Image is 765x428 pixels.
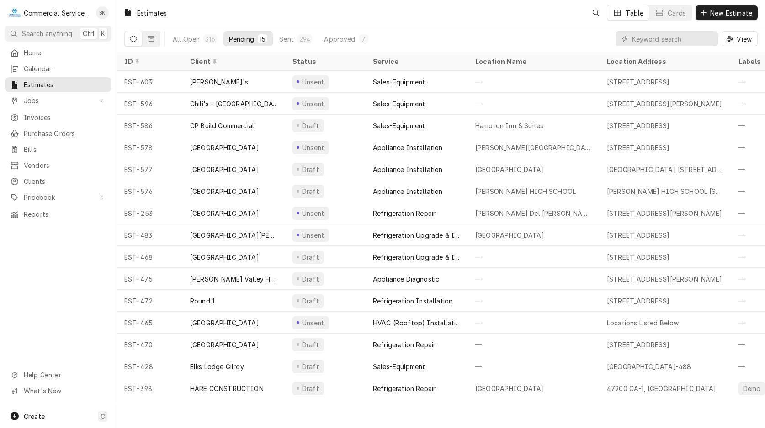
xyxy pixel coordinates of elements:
[190,77,248,87] div: [PERSON_NAME]'s
[24,193,93,202] span: Pricebook
[101,412,105,421] span: C
[190,274,278,284] div: [PERSON_NAME] Valley Health
[24,177,106,186] span: Clients
[117,377,183,399] div: EST-398
[117,158,183,180] div: EST-577
[607,252,670,262] div: [STREET_ADDRESS]
[8,6,21,19] div: C
[190,209,259,218] div: [GEOGRAPHIC_DATA]
[83,29,95,38] span: Ctrl
[190,296,214,306] div: Round 1
[301,77,325,87] div: Unsent
[607,57,722,66] div: Location Address
[173,34,200,44] div: All Open
[468,334,600,355] div: —
[696,5,758,20] button: New Estimate
[708,8,754,18] span: New Estimate
[607,165,724,174] div: [GEOGRAPHIC_DATA] [STREET_ADDRESS]
[607,230,670,240] div: [STREET_ADDRESS]
[190,121,254,130] div: CP Build Commercial
[190,252,259,262] div: [GEOGRAPHIC_DATA]
[117,71,183,93] div: EST-603
[117,355,183,377] div: EST-428
[361,34,367,44] div: 7
[607,209,722,218] div: [STREET_ADDRESS][PERSON_NAME]
[117,290,183,312] div: EST-472
[475,384,544,393] div: [GEOGRAPHIC_DATA]
[607,274,722,284] div: [STREET_ADDRESS][PERSON_NAME]
[190,187,259,196] div: [GEOGRAPHIC_DATA]
[607,362,691,371] div: [GEOGRAPHIC_DATA]-488
[373,230,461,240] div: Refrigeration Upgrade & Installation
[96,6,109,19] div: Brian Key's Avatar
[24,64,106,73] span: Calendar
[373,252,461,262] div: Refrigeration Upgrade & Installation
[8,6,21,19] div: Commercial Service Co.'s Avatar
[301,165,320,174] div: Draft
[117,202,183,224] div: EST-253
[5,207,111,222] a: Reports
[5,158,111,173] a: Vendors
[205,34,215,44] div: 316
[373,121,425,130] div: Sales-Equipment
[301,230,325,240] div: Unsent
[24,96,93,105] span: Jobs
[5,174,111,189] a: Clients
[117,246,183,268] div: EST-468
[301,296,320,306] div: Draft
[117,268,183,290] div: EST-475
[475,230,544,240] div: [GEOGRAPHIC_DATA]
[475,187,576,196] div: [PERSON_NAME] HIGH SCHOOL
[22,29,72,38] span: Search anything
[117,224,183,246] div: EST-483
[324,34,355,44] div: Approved
[299,34,310,44] div: 294
[468,312,600,334] div: —
[589,5,603,20] button: Open search
[190,318,259,328] div: [GEOGRAPHIC_DATA]
[24,113,106,122] span: Invoices
[190,362,244,371] div: Elks Lodge Gilroy
[468,246,600,268] div: —
[668,8,686,18] div: Cards
[5,45,111,60] a: Home
[607,340,670,350] div: [STREET_ADDRESS]
[468,290,600,312] div: —
[735,34,754,44] span: View
[373,362,425,371] div: Sales-Equipment
[373,143,443,152] div: Appliance Installation
[24,129,106,138] span: Purchase Orders
[24,80,106,89] span: Estimates
[24,386,106,396] span: What's New
[373,209,436,218] div: Refrigeration Repair
[117,115,183,136] div: EST-586
[190,99,278,109] div: Chili's - [GEOGRAPHIC_DATA]
[475,165,544,174] div: [GEOGRAPHIC_DATA]
[190,340,259,350] div: [GEOGRAPHIC_DATA]
[373,340,436,350] div: Refrigeration Repair
[626,8,643,18] div: Table
[24,209,106,219] span: Reports
[190,143,259,152] div: [GEOGRAPHIC_DATA]
[279,34,294,44] div: Sent
[96,6,109,19] div: BK
[373,77,425,87] div: Sales-Equipment
[607,187,724,196] div: [PERSON_NAME] HIGH SCHOOL [STREET_ADDRESS]
[301,384,320,393] div: Draft
[5,93,111,108] a: Go to Jobs
[301,187,320,196] div: Draft
[301,209,325,218] div: Unsent
[101,29,105,38] span: K
[301,143,325,152] div: Unsent
[260,34,266,44] div: 15
[190,230,278,240] div: [GEOGRAPHIC_DATA][PERSON_NAME]
[117,334,183,355] div: EST-470
[468,71,600,93] div: —
[301,99,325,109] div: Unsent
[607,384,717,393] div: 47900 CA-1, [GEOGRAPHIC_DATA]
[229,34,254,44] div: Pending
[190,57,276,66] div: Client
[607,318,679,328] div: Locations Listed Below
[24,8,91,18] div: Commercial Service Co.
[5,142,111,157] a: Bills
